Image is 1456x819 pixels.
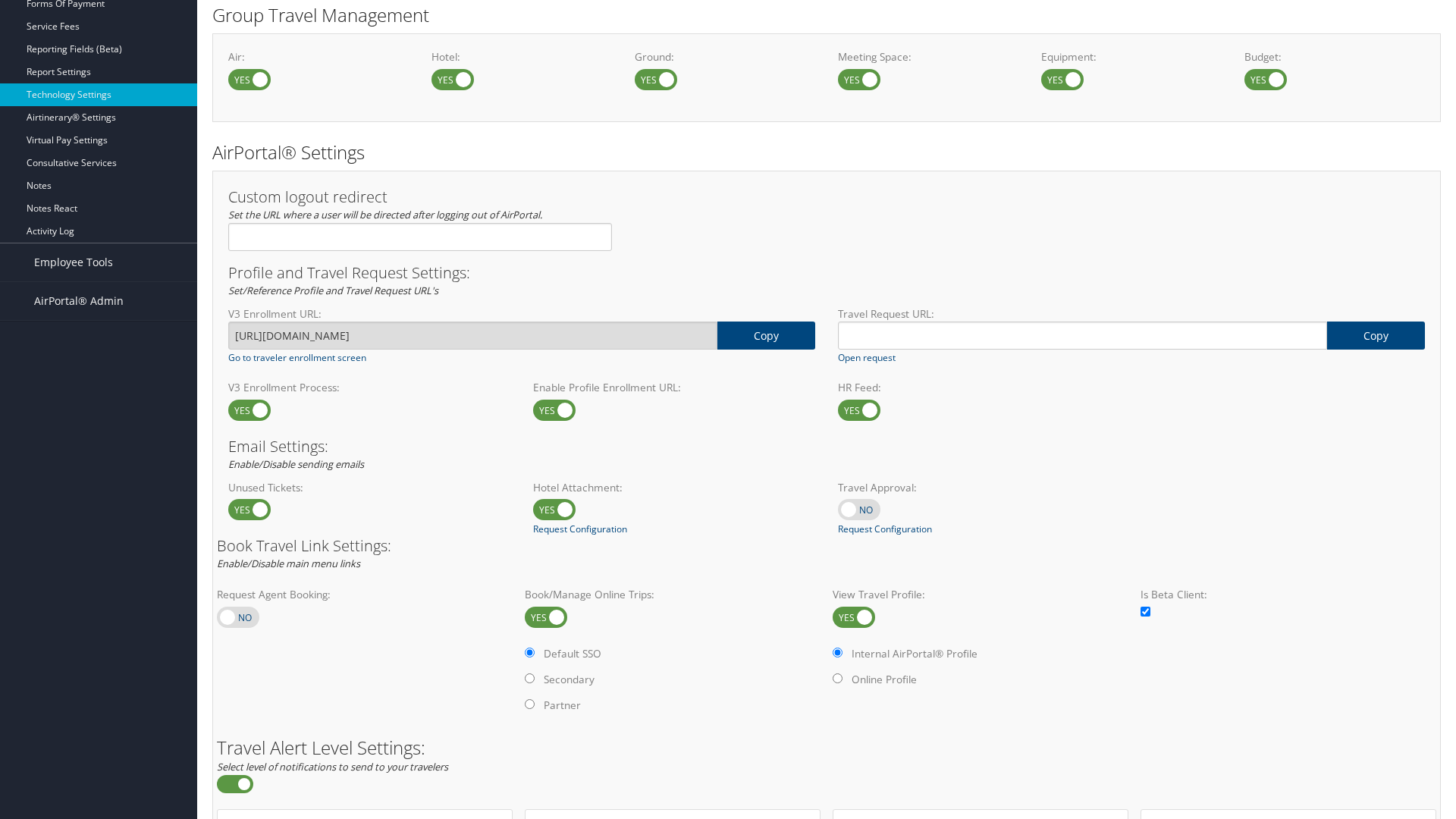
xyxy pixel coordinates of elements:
h2: Travel Alert Level Settings: [217,739,1436,757]
em: Set/Reference Profile and Travel Request URL's [228,284,438,297]
a: copy [1327,322,1425,350]
h2: Group Travel Management [212,2,1441,28]
label: Travel Request URL: [838,306,1425,322]
label: HR Feed: [838,380,1120,395]
h3: Email Settings: [228,439,1425,454]
a: Go to traveler enrollment screen [228,351,366,365]
em: Enable/Disable sending emails [228,457,364,471]
a: copy [717,322,815,350]
a: Open request [838,351,896,365]
span: Employee Tools [34,243,113,281]
h3: Profile and Travel Request Settings: [228,265,1425,281]
label: Travel Approval: [838,480,1120,495]
label: Request Agent Booking: [217,587,513,602]
h3: Book Travel Link Settings: [217,538,1436,554]
label: Hotel Attachment: [533,480,815,495]
label: View Travel Profile: [833,587,1128,602]
label: V3 Enrollment URL: [228,306,815,322]
label: Ground: [635,49,815,64]
label: Meeting Space: [838,49,1018,64]
label: Air: [228,49,409,64]
em: Set the URL where a user will be directed after logging out of AirPortal. [228,208,542,221]
label: Is Beta Client: [1141,587,1436,602]
label: Internal AirPortal® Profile [852,646,977,661]
label: Online Profile [852,672,917,687]
span: AirPortal® Admin [34,282,124,320]
a: Request Configuration [838,522,932,536]
em: Enable/Disable main menu links [217,557,360,570]
label: Hotel: [431,49,612,64]
label: Unused Tickets: [228,480,510,495]
a: Request Configuration [533,522,627,536]
label: Book/Manage Online Trips: [525,587,821,602]
h2: AirPortal® Settings [212,140,1441,165]
em: Select level of notifications to send to your travelers [217,760,448,773]
label: Default SSO [544,646,601,661]
label: Secondary [544,672,595,687]
h3: Custom logout redirect [228,190,612,205]
label: Budget: [1244,49,1425,64]
label: V3 Enrollment Process: [228,380,510,395]
label: Equipment: [1041,49,1222,64]
label: Enable Profile Enrollment URL: [533,380,815,395]
label: Partner [544,698,581,713]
